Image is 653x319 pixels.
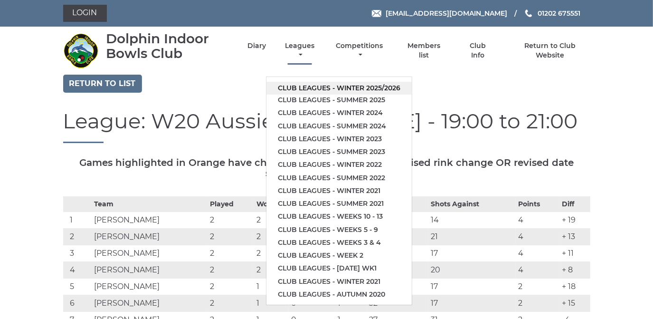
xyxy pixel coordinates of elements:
td: [PERSON_NAME] [92,245,207,262]
h1: League: W20 Aussie Pairs - [DATE] - 19:00 to 21:00 [63,109,590,143]
td: + 18 [559,279,590,295]
td: [PERSON_NAME] [92,295,207,312]
td: 2 [254,262,288,279]
a: Club leagues - Winter 2025/2026 [266,82,412,95]
td: + 13 [559,229,590,245]
a: Club leagues - Summer 2024 [266,120,412,133]
img: Email [372,10,381,17]
td: 20 [428,262,516,279]
a: Login [63,5,107,22]
span: [EMAIL_ADDRESS][DOMAIN_NAME] [386,9,507,18]
a: Club leagues - Winter 2021 [266,275,412,288]
a: Club leagues - Summer 2023 [266,145,412,158]
td: 17 [428,245,516,262]
th: Shots Against [428,197,516,212]
ul: Leagues [266,77,412,305]
a: Email [EMAIL_ADDRESS][DOMAIN_NAME] [372,8,507,19]
div: Dolphin Indoor Bowls Club [106,31,231,61]
td: 21 [428,229,516,245]
td: 2 [208,279,255,295]
td: 2 [208,212,255,229]
td: + 19 [559,212,590,229]
td: 2 [254,212,288,229]
td: 2 [208,229,255,245]
th: Points [516,197,559,212]
a: Competitions [334,41,386,60]
td: + 15 [559,295,590,312]
img: Phone us [525,10,532,17]
a: Phone us 01202 675551 [524,8,580,19]
td: 1 [254,295,288,312]
td: [PERSON_NAME] [92,262,207,279]
a: Club leagues - [DATE] wk1 [266,262,412,275]
td: 1 [63,212,92,229]
td: [PERSON_NAME] [92,279,207,295]
td: 17 [428,279,516,295]
a: Leagues [283,41,317,60]
td: 4 [516,245,559,262]
td: [PERSON_NAME] [92,229,207,245]
a: Club leagues - Winter 2024 [266,106,412,119]
a: Club leagues - Summer 2021 [266,197,412,210]
a: Club leagues - Winter 2021 [266,184,412,197]
th: Diff [559,197,590,212]
a: Members list [402,41,445,60]
a: Club leagues - Weeks 10 - 13 [266,210,412,223]
td: 4 [516,262,559,279]
td: + 8 [559,262,590,279]
td: 6 [63,295,92,312]
td: 3 [63,245,92,262]
a: Club leagues - Weeks 3 & 4 [266,236,412,249]
td: 2 [63,229,92,245]
h5: Games highlighted in Orange have changed. Please check for a revised rink change OR revised date ... [63,157,590,178]
a: Club leagues - Summer 2025 [266,94,412,106]
td: 4 [516,212,559,229]
a: Return to Club Website [510,41,590,60]
td: 17 [428,295,516,312]
td: 4 [516,229,559,245]
td: 2 [254,245,288,262]
td: 2 [516,279,559,295]
th: Played [208,197,255,212]
td: 2 [516,295,559,312]
a: Club leagues - Weeks 5 - 9 [266,223,412,236]
a: Club leagues - Summer 2022 [266,172,412,184]
td: 2 [208,295,255,312]
a: Diary [247,41,266,50]
a: Club leagues - Autumn 2020 [266,288,412,301]
td: 2 [208,245,255,262]
td: 14 [428,212,516,229]
td: 4 [63,262,92,279]
a: Return to list [63,75,142,93]
span: 01202 675551 [538,9,580,18]
td: 1 [254,279,288,295]
td: [PERSON_NAME] [92,212,207,229]
td: 2 [208,262,255,279]
td: 2 [254,229,288,245]
td: 5 [63,279,92,295]
a: Club Info [463,41,493,60]
a: Club leagues - Winter 2023 [266,133,412,145]
td: + 11 [559,245,590,262]
th: Won [254,197,288,212]
th: Team [92,197,207,212]
a: Club leagues - Week 2 [266,249,412,262]
a: Club leagues - Winter 2022 [266,158,412,171]
img: Dolphin Indoor Bowls Club [63,33,99,68]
